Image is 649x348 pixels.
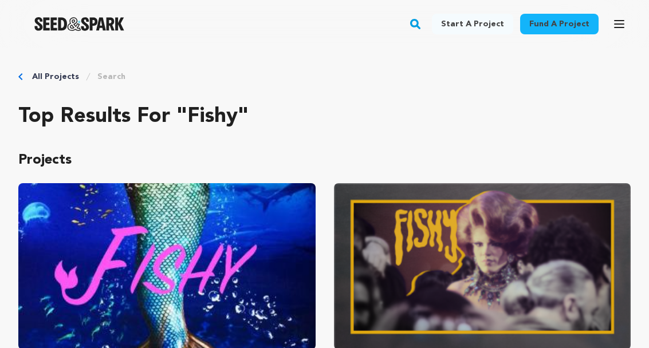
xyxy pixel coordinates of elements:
img: Seed&Spark Logo Dark Mode [34,17,124,31]
a: Fund a project [520,14,599,34]
div: Breadcrumb [18,71,631,82]
a: All Projects [32,71,79,82]
h2: Top results for "Fishy" [18,105,631,128]
a: Search [97,71,125,82]
a: Seed&Spark Homepage [34,17,124,31]
p: Projects [18,151,631,169]
a: Start a project [432,14,513,34]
